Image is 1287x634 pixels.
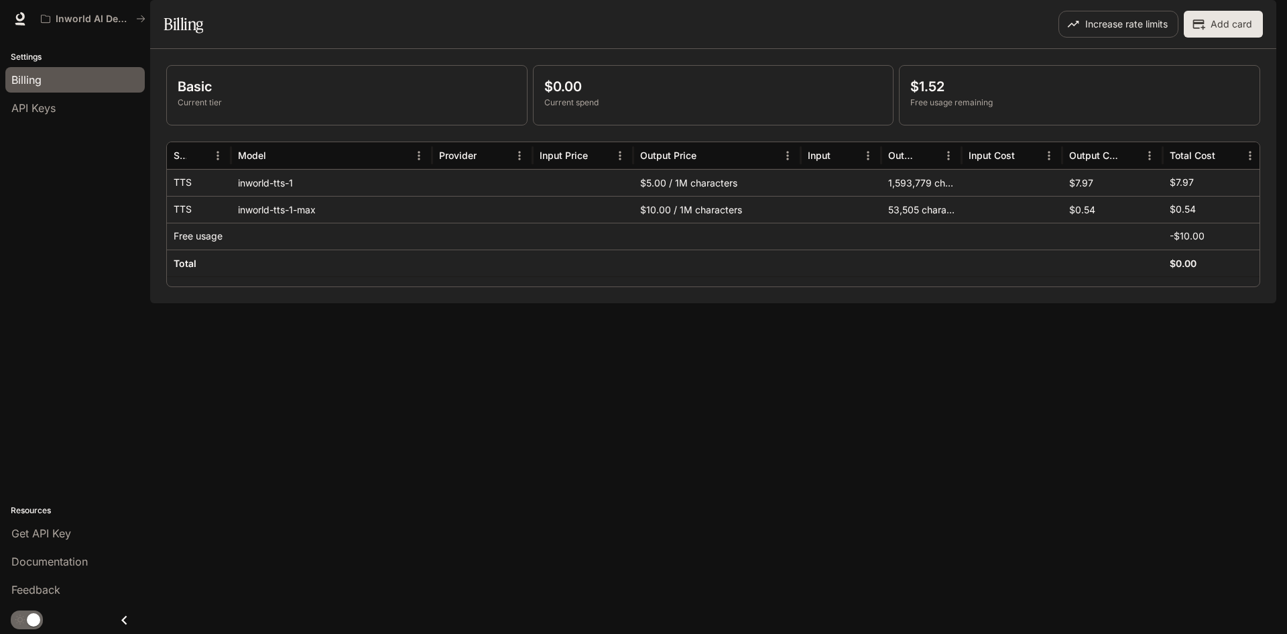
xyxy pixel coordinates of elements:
[698,146,718,166] button: Sort
[640,150,696,161] div: Output Price
[910,76,1249,97] p: $1.52
[1170,176,1194,189] p: $7.97
[881,196,962,223] div: 53,505 characters
[778,146,798,166] button: Menu
[544,76,883,97] p: $0.00
[174,229,223,243] p: Free usage
[544,97,883,109] p: Current spend
[1039,146,1059,166] button: Menu
[1217,146,1237,166] button: Sort
[35,5,151,32] button: All workspaces
[633,169,801,196] div: $5.00 / 1M characters
[832,146,852,166] button: Sort
[174,257,196,270] h6: Total
[910,97,1249,109] p: Free usage remaining
[888,150,917,161] div: Output
[178,97,516,109] p: Current tier
[1170,257,1197,270] h6: $0.00
[1140,146,1160,166] button: Menu
[1170,150,1215,161] div: Total Cost
[439,150,477,161] div: Provider
[808,150,831,161] div: Input
[540,150,588,161] div: Input Price
[174,176,192,189] p: TTS
[1058,11,1178,38] button: Increase rate limits
[1016,146,1036,166] button: Sort
[1062,196,1163,223] div: $0.54
[208,146,228,166] button: Menu
[969,150,1015,161] div: Input Cost
[238,150,266,161] div: Model
[1240,146,1260,166] button: Menu
[164,11,203,38] h1: Billing
[1119,146,1140,166] button: Sort
[56,13,131,25] p: Inworld AI Demos
[1069,150,1118,161] div: Output Cost
[1170,229,1205,243] p: -$10.00
[509,146,530,166] button: Menu
[267,146,288,166] button: Sort
[938,146,959,166] button: Menu
[178,76,516,97] p: Basic
[881,169,962,196] div: 1,593,779 characters
[409,146,429,166] button: Menu
[478,146,498,166] button: Sort
[589,146,609,166] button: Sort
[858,146,878,166] button: Menu
[610,146,630,166] button: Menu
[1184,11,1263,38] button: Add card
[1170,203,1196,216] p: $0.54
[633,196,801,223] div: $10.00 / 1M characters
[918,146,938,166] button: Sort
[1062,169,1163,196] div: $7.97
[188,146,208,166] button: Sort
[174,203,192,216] p: TTS
[231,169,432,196] div: inworld-tts-1
[231,196,432,223] div: inworld-tts-1-max
[174,150,186,161] div: Service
